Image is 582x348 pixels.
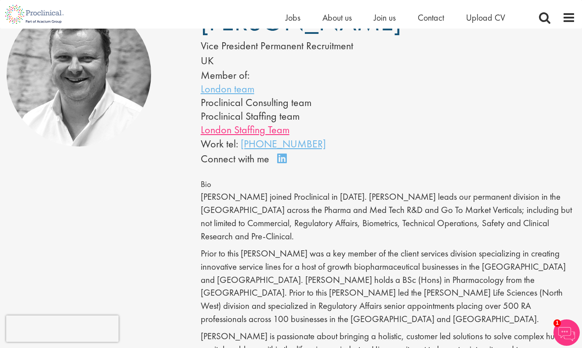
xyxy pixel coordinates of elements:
[286,12,300,23] a: Jobs
[553,319,580,346] img: Chatbot
[241,137,326,150] a: [PHONE_NUMBER]
[201,109,362,123] li: Proclinical Staffing team
[201,247,575,326] p: Prior to this [PERSON_NAME] was a key member of the client services division specializing in crea...
[7,2,151,147] img: David Nixon
[553,319,561,327] span: 1
[322,12,352,23] a: About us
[6,315,119,342] iframe: reCAPTCHA
[201,68,249,82] label: Member of:
[201,179,211,190] span: Bio
[201,95,362,109] li: Proclinical Consulting team
[201,38,362,69] div: Vice President Permanent Recruitment UK
[201,123,289,136] a: London Staffing Team
[418,12,444,23] a: Contact
[201,82,254,95] a: London team
[201,137,238,150] span: Work tel:
[374,12,396,23] a: Join us
[201,190,575,243] p: [PERSON_NAME] joined Proclinical in [DATE]. [PERSON_NAME] leads our permanent division in the [GE...
[466,12,505,23] a: Upload CV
